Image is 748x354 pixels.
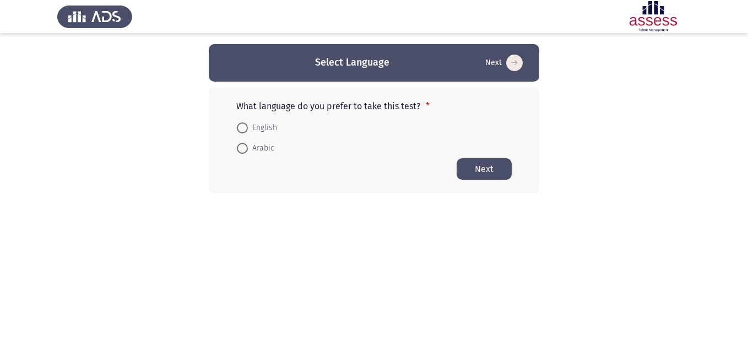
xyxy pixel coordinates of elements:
p: What language do you prefer to take this test? [236,101,512,111]
img: Assessment logo of OCM R1 ASSESS [616,1,691,32]
span: English [248,121,277,135]
button: Start assessment [482,54,526,72]
h3: Select Language [315,56,389,69]
img: Assess Talent Management logo [57,1,132,32]
span: Arabic [248,142,274,155]
button: Start assessment [457,158,512,180]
